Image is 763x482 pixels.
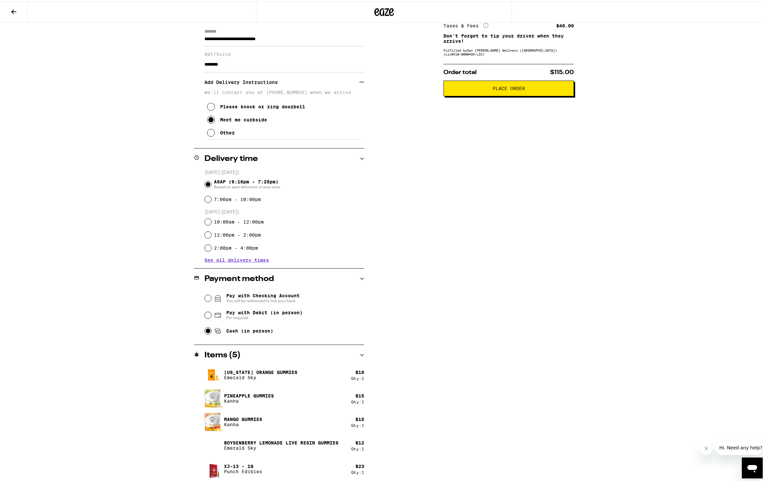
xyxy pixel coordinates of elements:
[226,308,303,314] span: Pay with Debit (in person)
[226,314,303,319] span: Pin required
[220,102,305,108] div: Please knock or ring doorbell
[351,469,364,473] div: Qty: 1
[226,297,300,302] span: You will be redirected to link your bank
[214,218,264,223] label: 10:00am - 12:00pm
[204,73,359,88] h3: Add Delivery Instructions
[214,195,261,200] label: 7:00pm - 10:00pm
[351,398,364,402] div: Qty: 1
[351,422,364,426] div: Qty: 1
[205,208,364,214] p: [DATE] ([DATE])
[443,32,574,42] p: Don't forget to tip your driver when they arrive!
[214,244,258,249] label: 2:00pm - 4:00pm
[700,440,713,453] iframe: Close message
[204,364,223,382] img: California Orange Gummies
[224,368,297,373] p: [US_STATE] Orange Gummies
[493,85,525,89] span: Place Order
[556,22,574,26] div: $40.00
[355,368,364,373] div: $ 10
[224,415,262,420] p: Mango Gummies
[355,415,364,420] div: $ 15
[224,462,262,467] p: XJ-13 - 1g
[224,467,262,473] p: Punch Edibles
[204,50,364,55] label: Apt/Suite
[443,47,574,54] div: Fulfilled by San [PERSON_NAME] Wellness ([GEOGRAPHIC_DATA]) (Lic# C10-0000435-LIC )
[220,129,235,134] div: Other
[204,350,241,358] h2: Items ( 5 )
[204,256,269,261] button: See all delivery times
[207,112,267,125] button: Meet me curbside
[224,439,338,444] p: Boysenberry Lemonade Live Resin Gummies
[226,327,273,332] span: Cash (in person)
[207,99,305,112] button: Please knock or ring doorbell
[742,456,763,477] iframe: Button to launch messaging window
[715,439,763,453] iframe: Message from company
[207,125,235,138] button: Other
[204,387,223,407] img: Pineapple Gummies
[204,273,274,281] h2: Payment method
[351,445,364,449] div: Qty: 1
[443,68,477,74] span: Order total
[205,168,364,174] p: [DATE] ([DATE])
[224,420,262,426] p: Kanha
[355,439,364,444] div: $ 12
[355,392,364,397] div: $ 15
[224,392,274,397] p: Pineapple Gummies
[214,231,261,236] label: 12:00pm - 2:00pm
[220,116,267,121] div: Meet me curbside
[204,456,223,479] img: XJ-13 - 1g
[204,435,223,453] img: Boysenberry Lemonade Live Resin Gummies
[443,21,488,27] div: Taxes & Fees
[443,79,574,95] button: Place Order
[204,88,364,93] p: We'll contact you at [PHONE_NUMBER] when we arrive
[224,373,297,379] p: Emerald Sky
[214,183,280,188] span: Based on past deliveries in your area
[224,444,338,449] p: Emerald Sky
[204,153,258,161] h2: Delivery time
[204,411,223,430] img: Mango Gummies
[214,178,280,188] span: ASAP (6:16pm - 7:25pm)
[550,68,574,74] span: $115.00
[226,291,300,302] span: Pay with Checking Account
[355,462,364,467] div: $ 23
[351,375,364,379] div: Qty: 1
[224,397,274,402] p: Kanha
